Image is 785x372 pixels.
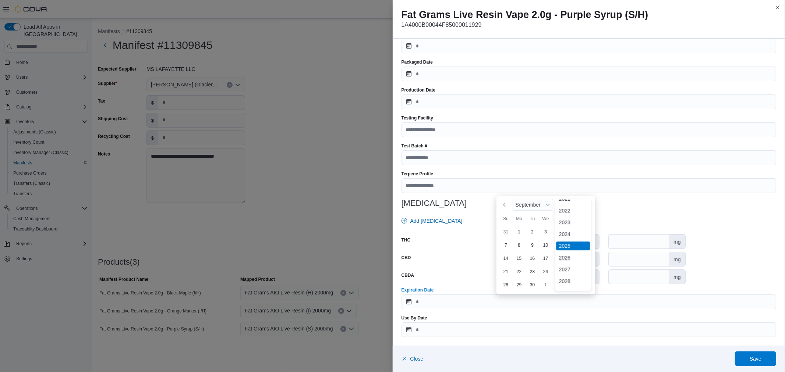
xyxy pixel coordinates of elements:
div: mg [669,270,685,284]
div: 2021 [556,194,590,203]
div: day-10 [540,239,552,251]
h2: Fat Grams Live Resin Vape 2.0g - Purple Syrup (S/H) [402,9,777,21]
button: Close [402,351,424,366]
div: day-17 [540,253,552,264]
button: Close this dialog [773,3,782,12]
label: Testing Facility [402,115,433,121]
div: 2022 [556,206,590,215]
button: Save [735,351,776,366]
div: day-22 [513,266,525,278]
div: We [540,213,552,225]
label: Test Batch # [402,143,427,149]
div: September, 2025 [499,225,592,291]
div: 2026 [556,253,590,262]
div: day-15 [513,253,525,264]
div: 2027 [556,265,590,274]
div: 2024 [556,230,590,239]
div: day-16 [527,253,538,264]
div: day-24 [540,266,552,278]
div: day-1 [513,226,525,238]
div: day-1 [540,279,552,291]
div: 2025 [556,242,590,250]
span: September [516,202,541,208]
div: day-7 [500,239,512,251]
input: Press the down key to open a popover containing a calendar. [402,94,777,109]
label: Packaged Date [402,59,433,65]
input: Press the down key to open a popover containing a calendar. [402,39,777,53]
label: Terpene Profile [402,171,433,177]
input: Press the down key to enter a popover containing a calendar. Press the escape key to close the po... [402,294,777,309]
div: day-25 [553,266,565,278]
span: Close [410,355,424,362]
div: Th [553,213,565,225]
label: Production Date [402,87,436,93]
h3: [MEDICAL_DATA] [402,199,777,208]
div: 2023 [556,218,590,227]
input: Press the down key to open a popover containing a calendar. [402,322,777,337]
input: Press the down key to open a popover containing a calendar. [402,67,777,81]
div: day-31 [500,226,512,238]
div: day-2 [553,279,565,291]
div: day-2 [527,226,538,238]
label: THC [402,237,411,243]
p: 1A4000B00044F85000011929 [402,21,777,29]
div: day-30 [527,279,538,291]
div: day-28 [500,279,512,291]
div: day-9 [527,239,538,251]
label: CBDA [402,272,414,278]
div: day-3 [540,226,552,238]
div: day-18 [553,253,565,264]
div: day-11 [553,239,565,251]
label: Use By Date [402,315,427,321]
label: Expiration Date [402,287,434,293]
label: CBD [402,255,411,261]
div: day-8 [513,239,525,251]
span: Save [750,355,761,362]
button: Add [MEDICAL_DATA] [399,214,466,228]
div: day-29 [513,279,525,291]
div: day-14 [500,253,512,264]
div: day-21 [500,266,512,278]
div: mg [669,235,685,248]
span: Add [MEDICAL_DATA] [410,217,463,225]
div: Tu [527,213,538,225]
div: Su [500,213,512,225]
div: mg [669,252,685,266]
div: Mo [513,213,525,225]
div: 2029 [556,289,590,297]
div: day-4 [553,226,565,238]
button: Previous Month [499,199,511,211]
div: Button. Open the month selector. September is currently selected. [513,199,553,211]
div: 2028 [556,277,590,286]
div: day-23 [527,266,538,278]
